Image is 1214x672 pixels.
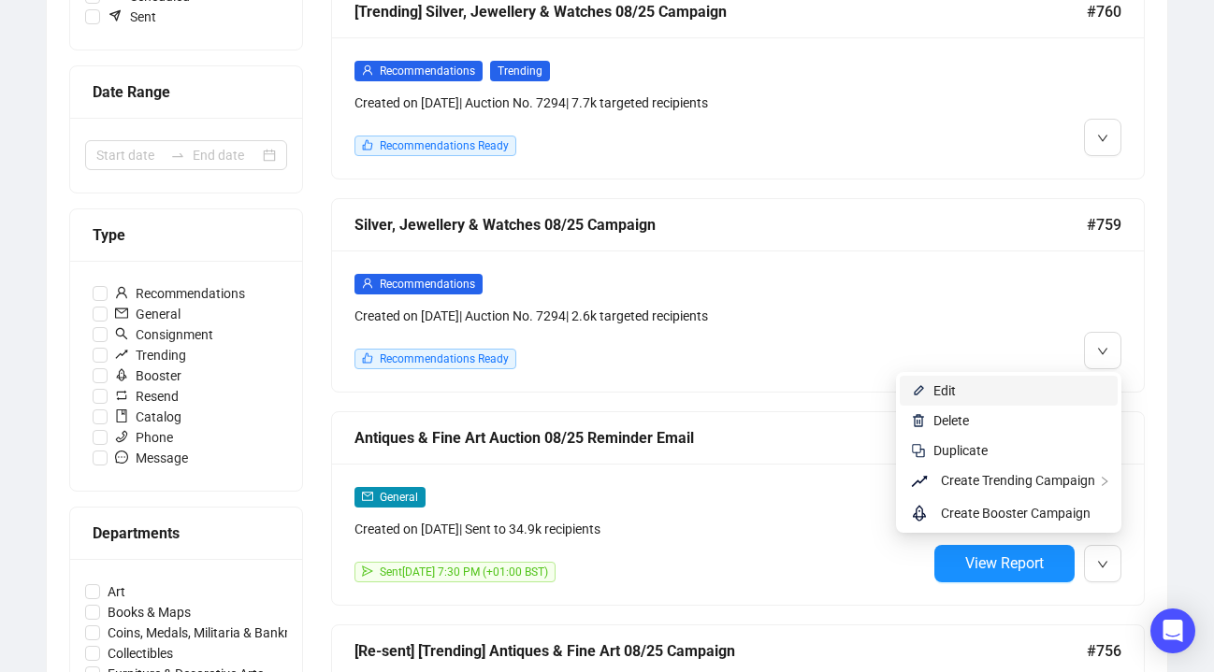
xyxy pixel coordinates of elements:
[354,306,927,326] div: Created on [DATE] | Auction No. 7294 | 2.6k targeted recipients
[933,443,988,458] span: Duplicate
[93,80,280,104] div: Date Range
[1097,559,1108,570] span: down
[96,145,163,165] input: Start date
[911,443,926,458] img: svg+xml;base64,PHN2ZyB4bWxucz0iaHR0cDovL3d3dy53My5vcmcvMjAwMC9zdmciIHdpZHRoPSIyNCIgaGVpZ2h0PSIyNC...
[941,506,1091,521] span: Create Booster Campaign
[380,64,475,78] span: Recommendations
[1097,346,1108,357] span: down
[362,352,373,364] span: like
[933,383,956,398] span: Edit
[115,430,128,443] span: phone
[108,345,194,365] span: Trending
[100,622,325,643] span: Coins, Medals, Militaria & Banknotes
[108,365,189,386] span: Booster
[170,148,185,163] span: swap-right
[362,139,373,150] span: like
[115,286,128,299] span: user
[331,411,1145,606] a: Antiques & Fine Art Auction 08/25 Reminder Email#758mailGeneralCreated on [DATE]| Sent to 34.9k r...
[354,213,1087,236] div: Silver, Jewellery & Watches 08/25 Campaign
[108,448,195,468] span: Message
[380,491,418,504] span: General
[108,304,188,324] span: General
[115,368,128,381] span: rocket
[1097,133,1108,144] span: down
[354,519,927,539] div: Created on [DATE] | Sent to 34.9k recipients
[362,278,373,289] span: user
[380,565,548,579] span: Sent [DATE] 7:30 PM (+01:00 BST)
[108,427,181,448] span: Phone
[1150,608,1195,653] div: Open Intercom Messenger
[362,64,373,76] span: user
[490,61,550,81] span: Trending
[100,581,133,602] span: Art
[911,383,926,398] img: svg+xml;base64,PHN2ZyB4bWxucz0iaHR0cDovL3d3dy53My5vcmcvMjAwMC9zdmciIHhtbG5zOnhsaW5rPSJodHRwOi8vd3...
[93,223,280,247] div: Type
[354,639,1087,663] div: [Re-sent] [Trending] Antiques & Fine Art 08/25 Campaign
[170,148,185,163] span: to
[100,7,164,27] span: Sent
[380,278,475,291] span: Recommendations
[108,283,253,304] span: Recommendations
[941,473,1095,488] span: Create Trending Campaign
[115,307,128,320] span: mail
[911,502,933,524] span: rocket
[115,348,128,361] span: rise
[100,602,198,622] span: Books & Maps
[362,565,373,577] span: send
[108,386,186,407] span: Resend
[100,643,181,664] span: Collectibles
[354,93,927,113] div: Created on [DATE] | Auction No. 7294 | 7.7k targeted recipients
[354,426,1087,450] div: Antiques & Fine Art Auction 08/25 Reminder Email
[115,450,128,464] span: message
[934,545,1075,582] button: View Report
[193,145,259,165] input: End date
[380,352,509,365] span: Recommendations Ready
[933,413,969,428] span: Delete
[380,139,509,152] span: Recommendations Ready
[1087,639,1121,663] span: #756
[1099,476,1110,487] span: right
[115,327,128,340] span: search
[331,198,1145,393] a: Silver, Jewellery & Watches 08/25 Campaign#759userRecommendationsCreated on [DATE]| Auction No. 7...
[115,389,128,402] span: retweet
[108,407,189,427] span: Catalog
[1087,213,1121,236] span: #759
[108,324,221,345] span: Consignment
[911,413,926,428] img: svg+xml;base64,PHN2ZyB4bWxucz0iaHR0cDovL3d3dy53My5vcmcvMjAwMC9zdmciIHhtbG5zOnhsaW5rPSJodHRwOi8vd3...
[362,491,373,502] span: mail
[911,470,933,493] span: rise
[965,554,1044,572] span: View Report
[93,522,280,545] div: Departments
[115,409,128,422] span: book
